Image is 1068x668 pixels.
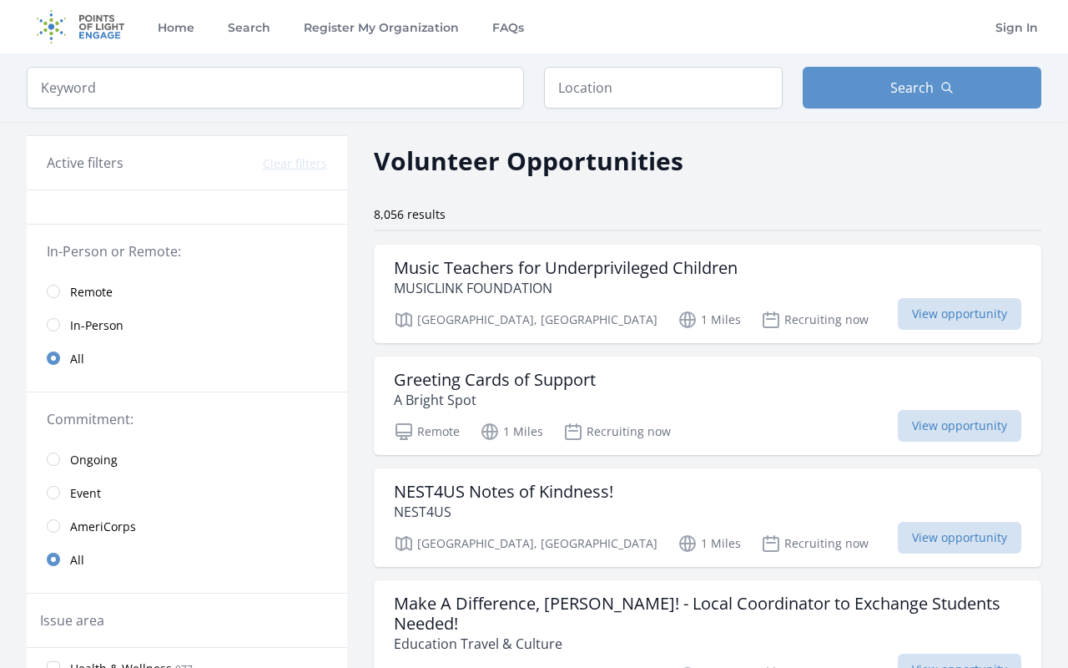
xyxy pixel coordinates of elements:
button: Search [803,67,1041,109]
span: All [70,552,84,569]
span: View opportunity [898,298,1021,330]
legend: Commitment: [47,409,327,429]
span: 8,056 results [374,206,446,222]
p: MUSICLINK FOUNDATION [394,278,738,298]
p: 1 Miles [480,422,543,442]
a: In-Person [27,308,347,342]
a: All [27,543,347,576]
p: 1 Miles [678,310,741,330]
span: AmeriCorps [70,519,136,535]
input: Keyword [27,67,524,109]
legend: In-Person or Remote: [47,241,327,261]
span: All [70,351,84,367]
p: A Bright Spot [394,390,596,410]
p: [GEOGRAPHIC_DATA], [GEOGRAPHIC_DATA] [394,534,657,554]
span: Event [70,485,101,502]
span: Search [890,78,934,98]
a: Event [27,476,347,509]
legend: Issue area [40,610,104,630]
span: Ongoing [70,452,118,468]
span: View opportunity [898,522,1021,554]
h2: Volunteer Opportunities [374,142,683,180]
h3: Music Teachers for Underprivileged Children [394,258,738,278]
a: Music Teachers for Underprivileged Children MUSICLINK FOUNDATION [GEOGRAPHIC_DATA], [GEOGRAPHIC_D... [374,245,1041,343]
h3: NEST4US Notes of Kindness! [394,482,613,502]
p: Recruiting now [761,534,869,554]
p: NEST4US [394,502,613,522]
a: Greeting Cards of Support A Bright Spot Remote 1 Miles Recruiting now View opportunity [374,357,1041,455]
a: Remote [27,275,347,308]
span: Remote [70,284,113,301]
button: Clear filters [263,155,327,172]
h3: Make A Difference, [PERSON_NAME]! - Local Coordinator to Exchange Students Needed! [394,594,1021,634]
span: View opportunity [898,410,1021,442]
p: [GEOGRAPHIC_DATA], [GEOGRAPHIC_DATA] [394,310,657,330]
h3: Active filters [47,153,123,173]
p: 1 Miles [678,534,741,554]
span: In-Person [70,317,123,334]
a: NEST4US Notes of Kindness! NEST4US [GEOGRAPHIC_DATA], [GEOGRAPHIC_DATA] 1 Miles Recruiting now Vi... [374,468,1041,567]
p: Recruiting now [761,310,869,330]
a: All [27,342,347,375]
p: Remote [394,422,460,442]
p: Education Travel & Culture [394,634,1021,654]
a: Ongoing [27,443,347,476]
h3: Greeting Cards of Support [394,370,596,390]
p: Recruiting now [563,422,671,442]
input: Location [544,67,783,109]
a: AmeriCorps [27,509,347,543]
